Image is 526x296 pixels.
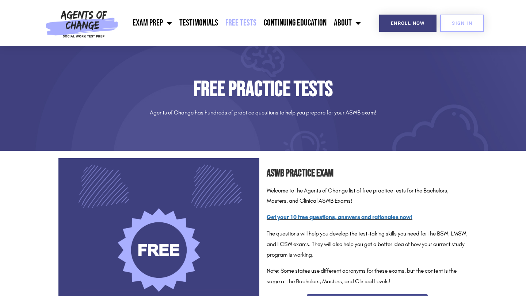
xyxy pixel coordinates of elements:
h2: ASWB Practice Exam [267,165,468,182]
a: Testimonials [176,14,222,32]
span: SIGN IN [452,21,472,26]
a: SIGN IN [440,15,484,32]
a: About [330,14,365,32]
a: Get your 10 free questions, answers and rationales now! [267,214,412,221]
p: Note: Some states use different acronyms for these exams, but the content is the same at the Bach... [267,266,468,287]
a: Continuing Education [260,14,330,32]
p: The questions will help you develop the test-taking skills you need for the BSW, LMSW, and LCSW e... [267,229,468,260]
nav: Menu [122,14,365,32]
a: Free Tests [222,14,260,32]
span: Enroll Now [391,21,425,26]
a: Exam Prep [129,14,176,32]
h1: Free Practice Tests [58,79,468,100]
a: Enroll Now [379,15,437,32]
p: Welcome to the Agents of Change list of free practice tests for the Bachelors, Masters, and Clini... [267,186,468,207]
p: Agents of Change has hundreds of practice questions to help you prepare for your ASWB exam! [58,108,468,118]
